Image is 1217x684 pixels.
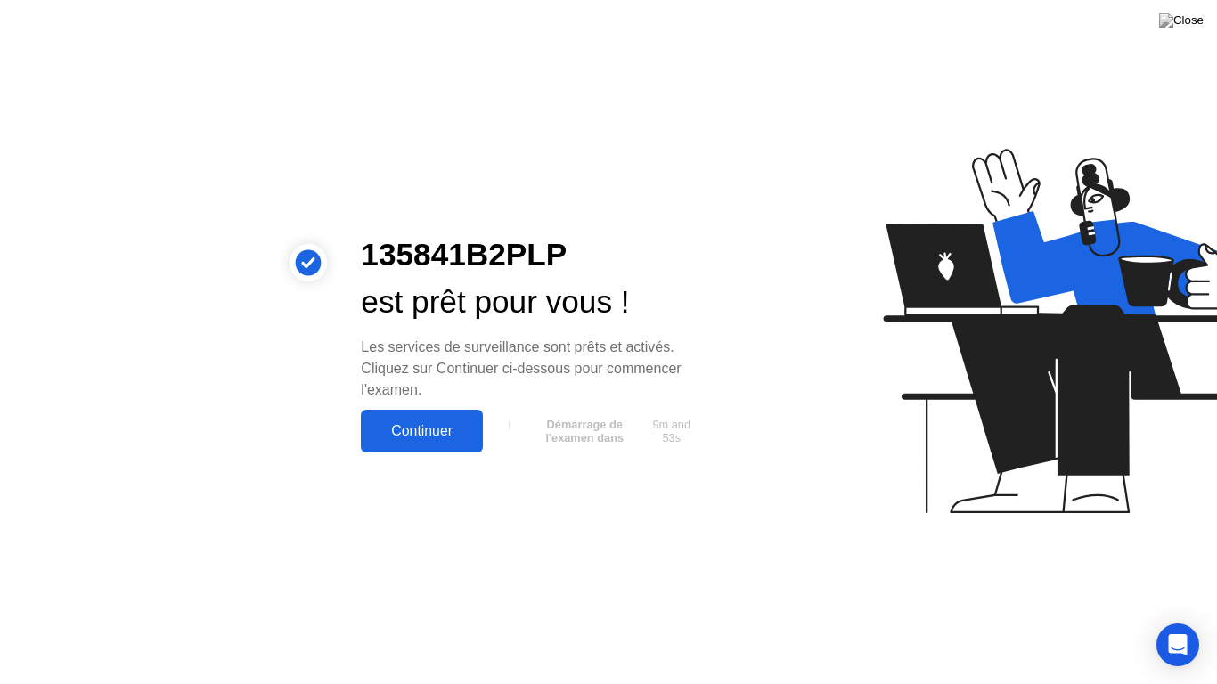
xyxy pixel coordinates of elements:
[361,410,483,452] button: Continuer
[361,337,701,401] div: Les services de surveillance sont prêts et activés. Cliquez sur Continuer ci-dessous pour commenc...
[366,423,478,439] div: Continuer
[361,279,701,326] div: est prêt pour vous !
[492,414,701,448] button: Démarrage de l'examen dans9m and 53s
[1159,13,1204,28] img: Close
[1156,623,1199,666] div: Open Intercom Messenger
[649,418,695,444] span: 9m and 53s
[361,232,701,279] div: 135841B2PLP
